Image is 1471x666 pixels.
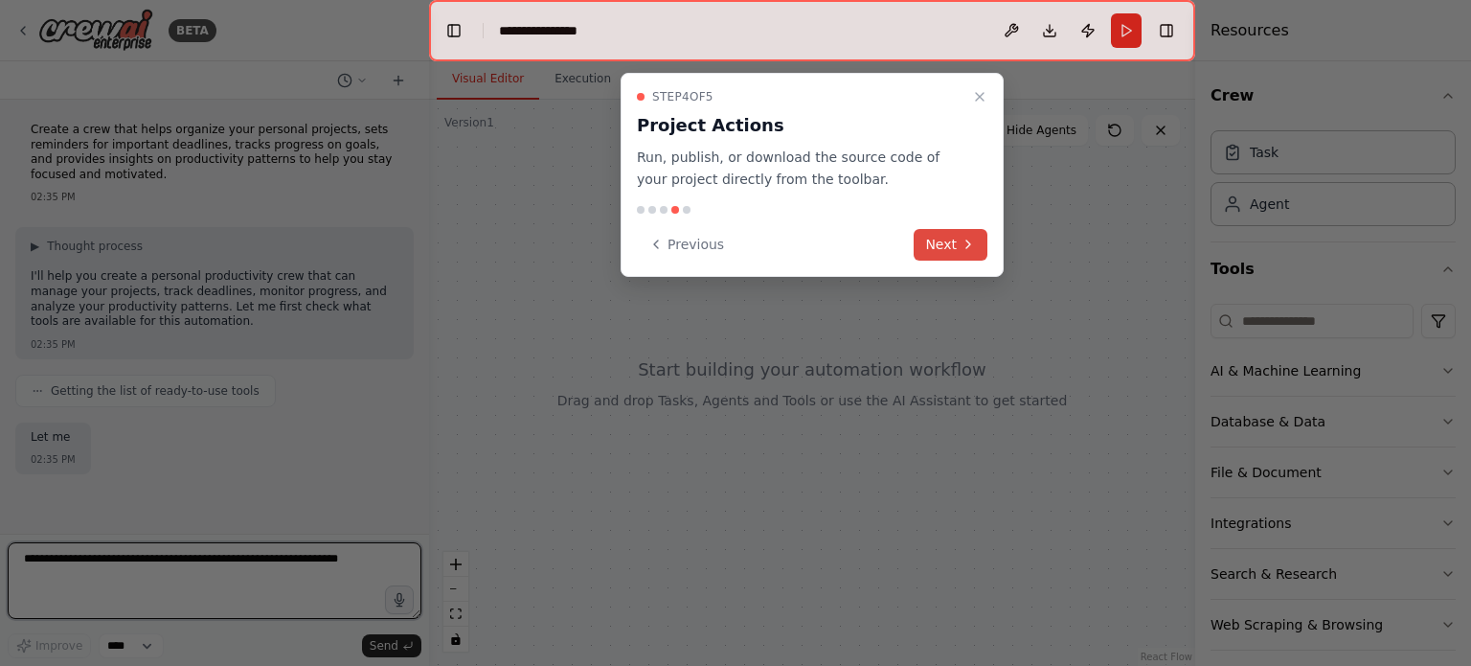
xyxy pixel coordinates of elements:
[637,229,735,261] button: Previous
[637,147,964,191] p: Run, publish, or download the source code of your project directly from the toolbar.
[914,229,987,261] button: Next
[637,112,964,139] h3: Project Actions
[652,89,713,104] span: Step 4 of 5
[968,85,991,108] button: Close walkthrough
[441,17,467,44] button: Hide left sidebar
